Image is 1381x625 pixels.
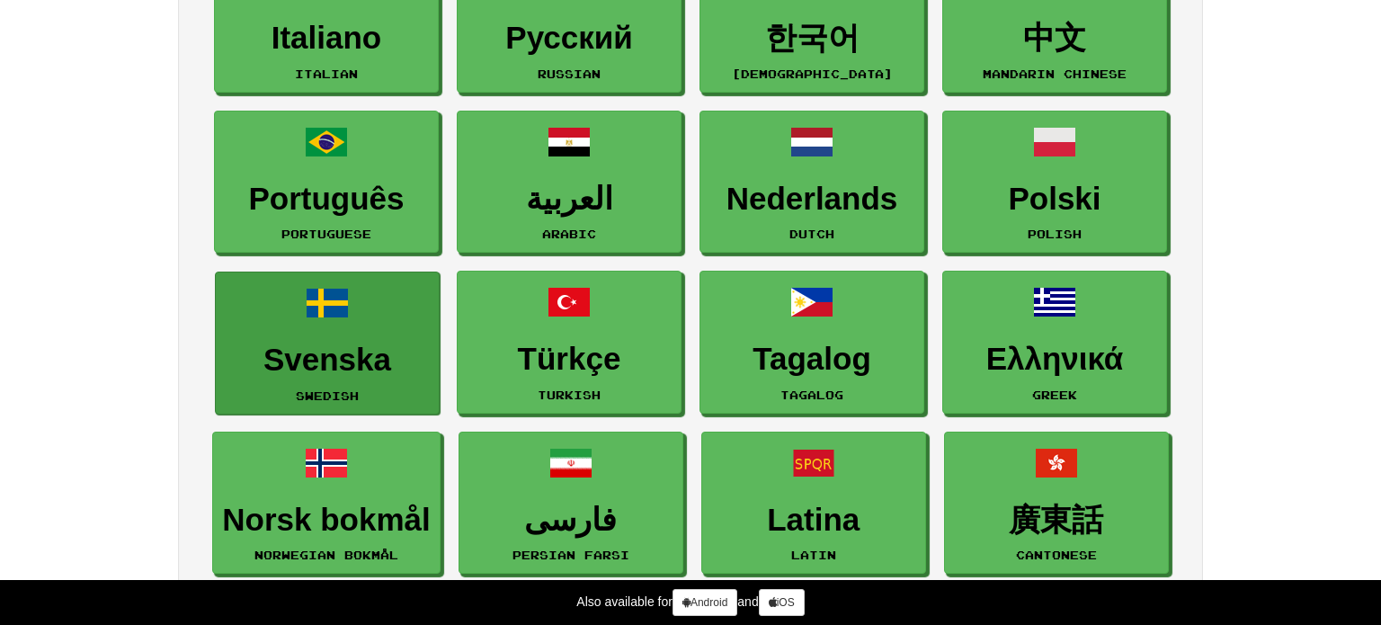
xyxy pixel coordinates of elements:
small: Persian Farsi [512,549,629,561]
h3: Türkçe [467,342,672,377]
a: فارسیPersian Farsi [459,432,683,575]
a: NederlandsDutch [699,111,924,254]
small: Arabic [542,228,596,240]
small: Italian [295,67,358,80]
small: Portuguese [281,228,371,240]
small: Russian [538,67,601,80]
a: Android [673,589,737,616]
h3: Polski [952,182,1157,217]
h3: 中文 [952,21,1157,56]
small: Mandarin Chinese [983,67,1127,80]
h3: Italiano [224,21,429,56]
small: Tagalog [780,388,843,401]
h3: Ελληνικά [952,342,1157,377]
h3: Tagalog [709,342,914,377]
a: LatinaLatin [701,432,926,575]
h3: Русский [467,21,672,56]
a: iOS [759,589,805,616]
small: Latin [791,549,836,561]
a: SvenskaSwedish [215,272,440,415]
a: TürkçeTurkish [457,271,682,414]
small: Cantonese [1016,549,1097,561]
a: 廣東話Cantonese [944,432,1169,575]
h3: Latina [711,503,916,538]
h3: 한국어 [709,21,914,56]
a: TagalogTagalog [699,271,924,414]
h3: Svenska [225,343,430,378]
a: PolskiPolish [942,111,1167,254]
small: [DEMOGRAPHIC_DATA] [732,67,893,80]
small: Polish [1028,228,1082,240]
a: PortuguêsPortuguese [214,111,439,254]
h3: Norsk bokmål [222,503,430,538]
h3: 廣東話 [954,503,1159,538]
a: Norsk bokmålNorwegian Bokmål [212,432,440,575]
small: Swedish [296,389,359,402]
h3: Nederlands [709,182,914,217]
small: Dutch [789,228,834,240]
small: Turkish [538,388,601,401]
a: ΕλληνικάGreek [942,271,1167,414]
h3: Português [224,182,429,217]
small: Norwegian Bokmål [254,549,398,561]
small: Greek [1032,388,1077,401]
a: العربيةArabic [457,111,682,254]
h3: العربية [467,182,672,217]
h3: فارسی [468,503,673,538]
